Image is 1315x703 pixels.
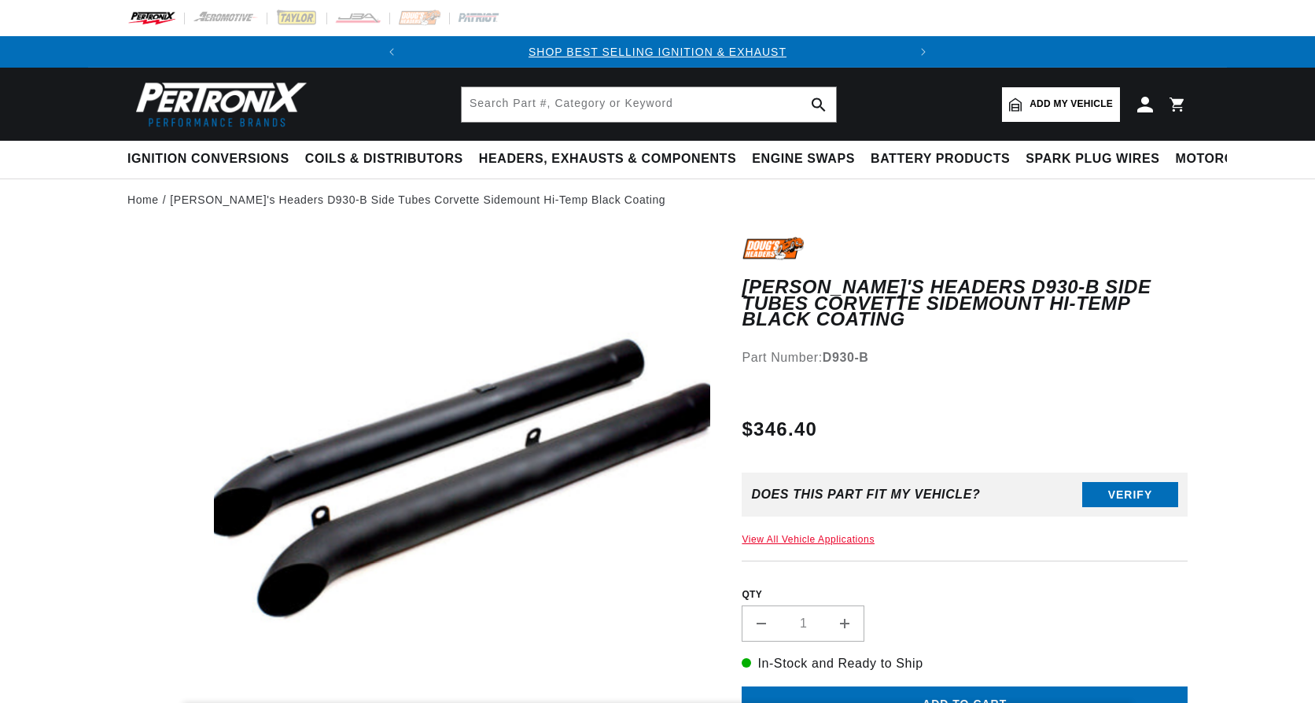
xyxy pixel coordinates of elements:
button: Verify [1082,482,1178,507]
span: Ignition Conversions [127,151,289,167]
summary: Ignition Conversions [127,141,297,178]
strong: D930-B [823,351,869,364]
div: Part Number: [742,348,1188,368]
p: In-Stock and Ready to Ship [742,653,1188,674]
a: [PERSON_NAME]'s Headers D930-B Side Tubes Corvette Sidemount Hi-Temp Black Coating [170,191,665,208]
a: Add my vehicle [1002,87,1120,122]
slideshow-component: Translation missing: en.sections.announcements.announcement_bar [88,36,1227,68]
button: search button [801,87,836,122]
summary: Headers, Exhausts & Components [471,141,744,178]
span: Battery Products [871,151,1010,167]
div: Announcement [407,43,908,61]
label: QTY [742,588,1188,602]
span: Add my vehicle [1030,97,1113,112]
summary: Coils & Distributors [297,141,471,178]
a: SHOP BEST SELLING IGNITION & EXHAUST [529,46,786,58]
input: Search Part #, Category or Keyword [462,87,836,122]
span: Engine Swaps [752,151,855,167]
h1: [PERSON_NAME]'s Headers D930-B Side Tubes Corvette Sidemount Hi-Temp Black Coating [742,279,1188,327]
a: Home [127,191,159,208]
summary: Battery Products [863,141,1018,178]
button: Translation missing: en.sections.announcements.previous_announcement [376,36,407,68]
nav: breadcrumbs [127,191,1188,208]
summary: Motorcycle [1168,141,1277,178]
span: $346.40 [742,415,817,444]
summary: Spark Plug Wires [1018,141,1167,178]
span: Spark Plug Wires [1026,151,1159,167]
a: View All Vehicle Applications [742,534,875,545]
span: Coils & Distributors [305,151,463,167]
button: Translation missing: en.sections.announcements.next_announcement [908,36,939,68]
div: Does This part fit My vehicle? [751,488,980,502]
div: 1 of 2 [407,43,908,61]
span: Motorcycle [1176,151,1269,167]
summary: Engine Swaps [744,141,863,178]
span: Headers, Exhausts & Components [479,151,736,167]
img: Pertronix [127,77,308,131]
